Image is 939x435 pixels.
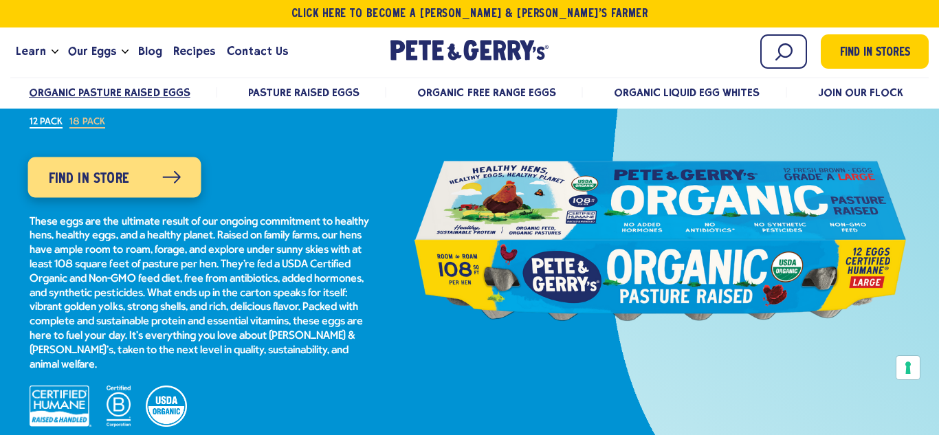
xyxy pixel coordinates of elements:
span: Recipes [173,43,215,60]
span: Contact Us [227,43,288,60]
a: Learn [10,33,52,70]
a: Contact Us [221,33,294,70]
label: 12 Pack [30,118,63,129]
button: Open the dropdown menu for Learn [52,49,58,54]
span: Learn [16,43,46,60]
span: Our Eggs [68,43,116,60]
p: These eggs are the ultimate result of our ongoing commitment to healthy hens, healthy eggs, and a... [30,215,373,372]
a: Find in Stores [821,34,929,69]
a: Organic Pasture Raised Eggs [29,86,190,99]
a: Pasture Raised Eggs [248,86,360,99]
button: Open the dropdown menu for Our Eggs [122,49,129,54]
input: Search [760,34,807,69]
a: Organic Liquid Egg Whites [614,86,760,99]
a: Our Eggs [63,33,122,70]
label: 18 Pack [69,118,104,129]
button: Your consent preferences for tracking technologies [896,356,920,379]
span: Find in Stores [840,44,910,63]
a: Join Our Flock [818,86,903,99]
nav: desktop product menu [10,77,929,107]
span: Find in Store [49,168,129,190]
a: Organic Free Range Eggs [417,86,555,99]
a: Blog [133,33,168,70]
a: Find in Store [28,157,201,197]
span: Blog [138,43,162,60]
a: Recipes [168,33,221,70]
